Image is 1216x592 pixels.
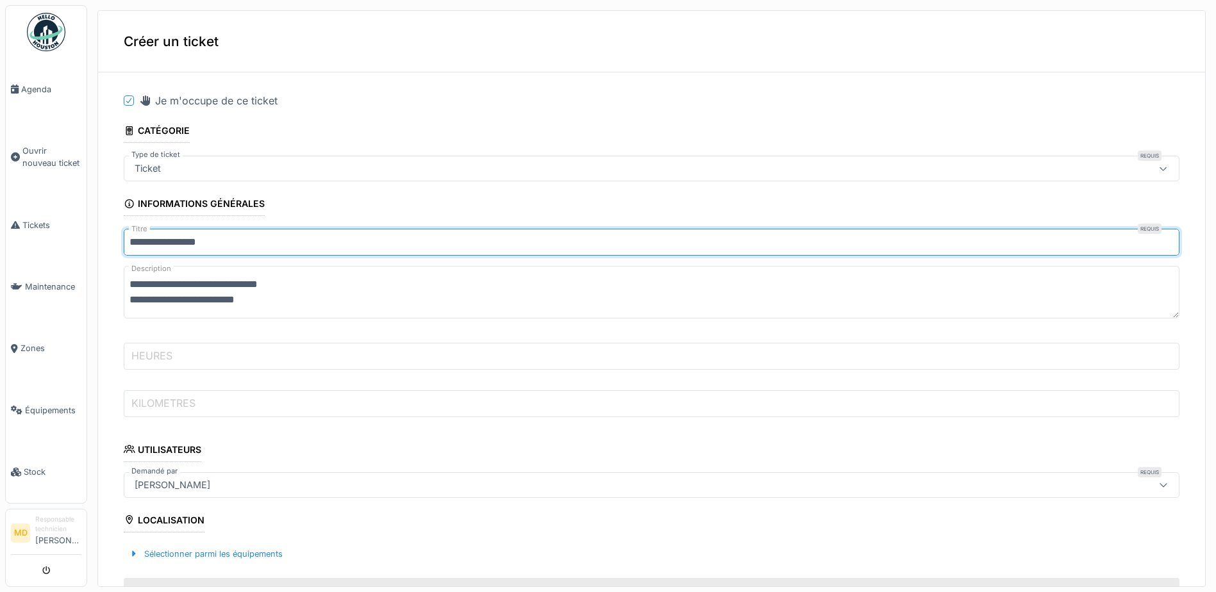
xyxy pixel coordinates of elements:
[129,261,174,277] label: Description
[124,121,190,143] div: Catégorie
[129,466,180,477] label: Demandé par
[6,256,87,317] a: Maintenance
[129,149,183,160] label: Type de ticket
[35,514,81,552] li: [PERSON_NAME]
[11,523,30,543] li: MD
[139,93,278,108] div: Je m'occupe de ce ticket
[129,348,175,363] label: HEURES
[124,545,288,563] div: Sélectionner parmi les équipements
[1138,224,1162,234] div: Requis
[129,161,166,176] div: Ticket
[129,478,215,492] div: [PERSON_NAME]
[6,441,87,503] a: Stock
[24,466,81,478] span: Stock
[124,194,265,216] div: Informations générales
[1138,151,1162,161] div: Requis
[27,13,65,51] img: Badge_color-CXgf-gQk.svg
[6,120,87,194] a: Ouvrir nouveau ticket
[129,224,150,234] label: Titre
[129,395,198,411] label: KILOMETRES
[21,83,81,95] span: Agenda
[6,379,87,441] a: Équipements
[1138,467,1162,477] div: Requis
[6,194,87,256] a: Tickets
[22,219,81,231] span: Tickets
[124,511,204,532] div: Localisation
[124,440,201,462] div: Utilisateurs
[35,514,81,534] div: Responsable technicien
[25,404,81,416] span: Équipements
[6,58,87,120] a: Agenda
[22,145,81,169] span: Ouvrir nouveau ticket
[6,318,87,379] a: Zones
[11,514,81,555] a: MD Responsable technicien[PERSON_NAME]
[98,11,1205,72] div: Créer un ticket
[21,342,81,354] span: Zones
[25,281,81,293] span: Maintenance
